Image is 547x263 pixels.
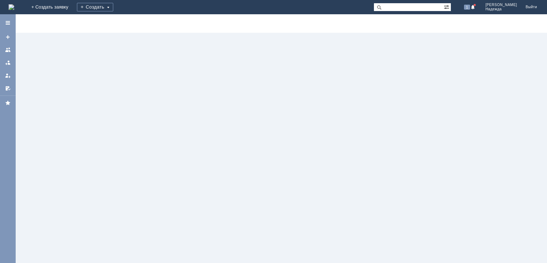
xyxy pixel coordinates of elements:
[485,7,517,11] span: Надежда
[464,5,470,10] span: 1
[9,4,14,10] img: logo
[9,4,14,10] a: Перейти на домашнюю страницу
[77,3,113,11] div: Создать
[2,57,14,68] a: Заявки в моей ответственности
[485,3,517,7] span: [PERSON_NAME]
[2,70,14,81] a: Мои заявки
[2,31,14,43] a: Создать заявку
[2,83,14,94] a: Мои согласования
[2,44,14,56] a: Заявки на командах
[444,3,451,10] span: Расширенный поиск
